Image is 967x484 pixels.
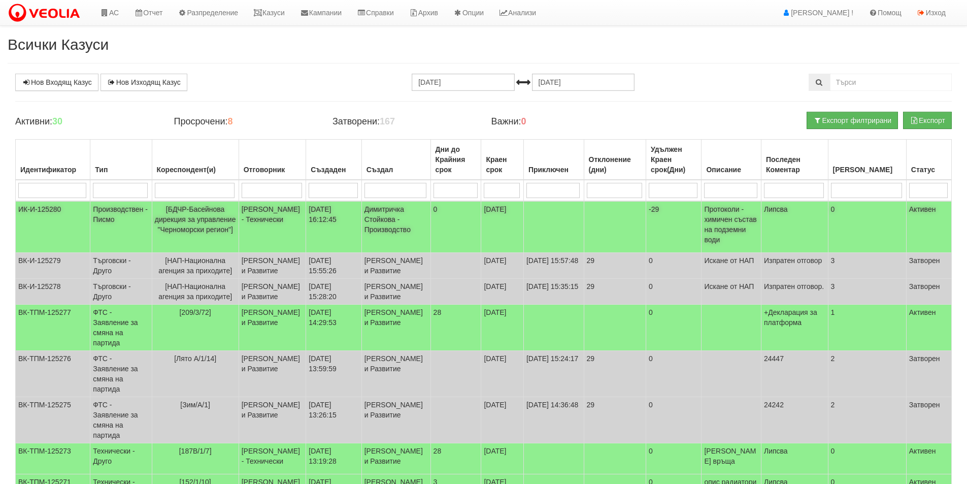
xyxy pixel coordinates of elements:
[90,305,152,351] td: ФТС - Заявление за смяна на партида
[523,253,584,279] td: [DATE] 15:57:48
[704,446,758,466] p: [PERSON_NAME] връща
[764,401,784,409] span: 24242
[523,397,584,443] td: [DATE] 14:36:48
[764,282,824,291] span: Изпратен отговор.
[481,351,523,397] td: [DATE]
[242,163,304,177] div: Отговорник
[481,279,523,305] td: [DATE]
[239,279,306,305] td: [PERSON_NAME] и Развитие
[90,279,152,305] td: Търговски - Друго
[704,255,758,266] p: Искане от НАП
[830,74,952,91] input: Търсене по Идентификатор, Бл/Вх/Ап, Тип, Описание, Моб. Номер, Имейл, Файл, Коментар,
[16,279,90,305] td: ВК-И-125278
[704,163,758,177] div: Описание
[526,163,581,177] div: Приключен
[239,351,306,397] td: [PERSON_NAME] и Развитие
[361,351,430,397] td: [PERSON_NAME] и Развитие
[828,279,906,305] td: 3
[16,140,90,180] th: Идентификатор: No sort applied, activate to apply an ascending sort
[239,443,306,474] td: [PERSON_NAME] - Технически
[704,204,758,245] p: Протоколи - химичен състав на подземни води
[8,36,959,53] h2: Всички Казуси
[239,397,306,443] td: [PERSON_NAME] и Развитие
[831,163,904,177] div: [PERSON_NAME]
[361,397,430,443] td: [PERSON_NAME] и Развитие
[481,201,523,253] td: [DATE]
[764,447,788,455] span: Липсва
[434,447,442,455] span: 28
[16,201,90,253] td: ИК-И-125280
[906,253,951,279] td: Затворен
[906,443,951,474] td: Активен
[764,256,822,265] span: Изпратен отговор
[764,354,784,363] span: 24447
[646,351,702,397] td: 0
[430,140,481,180] th: Дни до Крайния срок: No sort applied, activate to apply an ascending sort
[306,305,361,351] td: [DATE] 14:29:53
[90,443,152,474] td: Технически - Друго
[434,205,438,213] span: 0
[361,443,430,474] td: [PERSON_NAME] и Развитие
[90,253,152,279] td: Търговски - Друго
[364,163,428,177] div: Създал
[15,117,158,127] h4: Активни:
[434,142,479,177] div: Дни до Крайния срок
[434,308,442,316] span: 28
[646,305,702,351] td: 0
[306,253,361,279] td: [DATE] 15:55:26
[16,253,90,279] td: ВК-И-125279
[828,305,906,351] td: 1
[828,253,906,279] td: 3
[90,201,152,253] td: Производствен - Писмо
[179,308,211,316] span: [209/3/72]
[361,253,430,279] td: [PERSON_NAME] и Развитие
[16,397,90,443] td: ВК-ТПМ-125275
[16,443,90,474] td: ВК-ТПМ-125273
[828,140,906,180] th: Брой Файлове: No sort applied, activate to apply an ascending sort
[491,117,634,127] h4: Важни:
[306,397,361,443] td: [DATE] 13:26:15
[764,205,788,213] span: Липсва
[174,354,216,363] span: [Лято А/1/14]
[155,163,236,177] div: Кореспондент(и)
[523,140,584,180] th: Приключен: No sort applied, activate to apply an ascending sort
[481,305,523,351] td: [DATE]
[828,351,906,397] td: 2
[306,279,361,305] td: [DATE] 15:28:20
[306,351,361,397] td: [DATE] 13:59:59
[761,140,828,180] th: Последен Коментар: No sort applied, activate to apply an ascending sort
[646,397,702,443] td: 0
[306,140,361,180] th: Създаден: No sort applied, activate to apply an ascending sort
[227,116,232,126] b: 8
[179,447,212,455] span: [187В/1/7]
[16,305,90,351] td: ВК-ТПМ-125277
[704,281,758,292] p: Искане от НАП
[90,397,152,443] td: ФТС - Заявление за смяна на партида
[239,201,306,253] td: [PERSON_NAME] - Технически
[101,74,187,91] a: Нов Изходящ Казус
[481,253,523,279] td: [DATE]
[90,140,152,180] th: Тип: No sort applied, activate to apply an ascending sort
[481,140,523,180] th: Краен срок: No sort applied, activate to apply an ascending sort
[521,116,526,126] b: 0
[906,305,951,351] td: Активен
[239,305,306,351] td: [PERSON_NAME] и Развитие
[361,140,430,180] th: Създал: No sort applied, activate to apply an ascending sort
[90,351,152,397] td: ФТС - Заявление за смяна на партида
[584,397,646,443] td: 29
[584,140,646,180] th: Отклонение (дни): No sort applied, activate to apply an ascending sort
[906,201,951,253] td: Активен
[646,279,702,305] td: 0
[584,351,646,397] td: 29
[646,443,702,474] td: 0
[481,397,523,443] td: [DATE]
[903,112,952,129] button: Експорт
[93,163,149,177] div: Тип
[158,256,232,275] span: [НАП-Национална агенция за приходите]
[8,3,85,24] img: VeoliaLogo.png
[180,401,210,409] span: [Зим/А/1]
[828,443,906,474] td: 0
[906,279,951,305] td: Затворен
[587,152,644,177] div: Отклонение (дни)
[807,112,898,129] button: Експорт филтрирани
